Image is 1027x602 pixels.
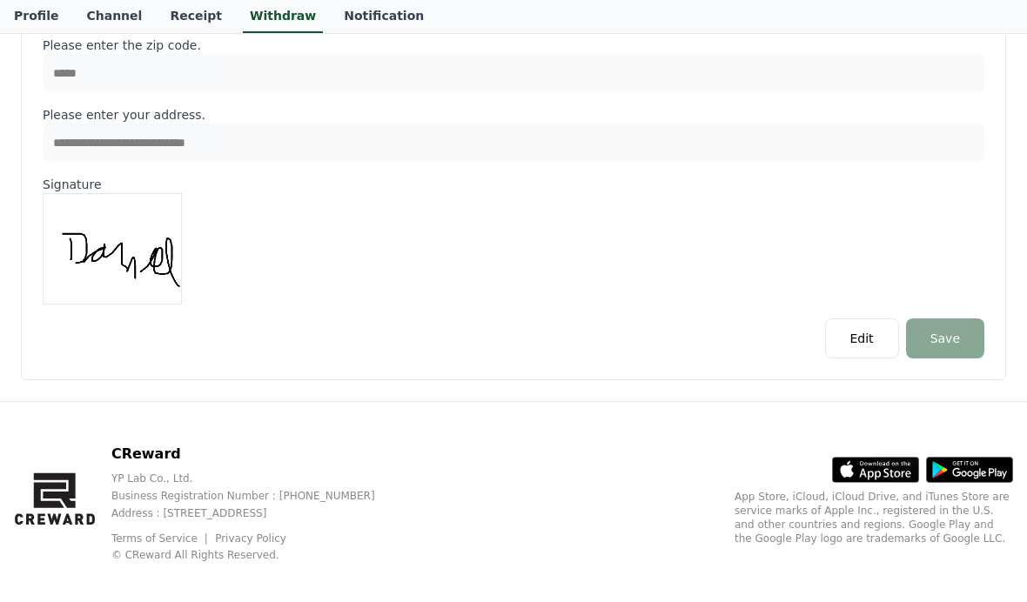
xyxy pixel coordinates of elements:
[111,506,403,520] p: Address : [STREET_ADDRESS]
[111,472,403,485] p: YP Lab Co., Ltd.
[111,532,211,545] a: Terms of Service
[906,318,984,358] button: Save
[825,318,899,358] button: Edit
[111,489,403,503] p: Business Registration Number : [PHONE_NUMBER]
[43,176,984,193] p: Signature
[43,193,182,304] img: signature
[111,444,403,465] p: CReward
[215,532,286,545] a: Privacy Policy
[111,548,403,562] p: © CReward All Rights Reserved.
[43,37,984,54] p: Please enter the zip code.
[43,106,984,124] p: Please enter your address.
[735,490,1013,545] p: App Store, iCloud, iCloud Drive, and iTunes Store are service marks of Apple Inc., registered in ...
